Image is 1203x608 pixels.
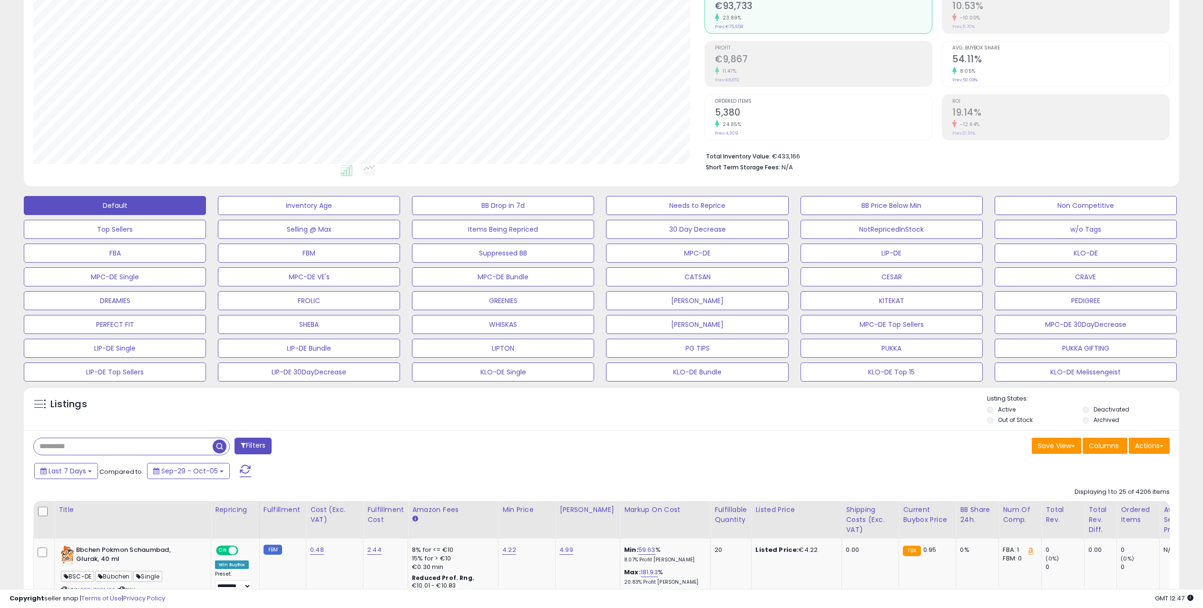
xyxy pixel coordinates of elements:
[606,220,788,239] button: 30 Day Decrease
[1121,563,1159,571] div: 0
[620,501,711,539] th: The percentage added to the cost of goods (COGS) that forms the calculator for Min & Max prices.
[952,46,1169,51] span: Avg. Buybox Share
[952,77,978,83] small: Prev: 50.08%
[1088,546,1109,554] div: 0.00
[367,505,404,525] div: Fulfillment Cost
[412,505,494,515] div: Amazon Fees
[1046,505,1080,525] div: Total Rev.
[237,547,252,555] span: OFF
[1155,594,1193,603] span: 2025-10-13 12:47 GMT
[412,363,594,382] button: KLO-DE Single
[412,244,594,263] button: Suppressed BB
[606,291,788,310] button: [PERSON_NAME]
[412,574,474,582] b: Reduced Prof. Rng.
[264,545,282,555] small: FBM
[218,339,400,358] button: LIP-DE Bundle
[502,505,551,515] div: Min Price
[95,571,132,582] span: Bübchen
[624,557,703,563] p: 8.07% Profit [PERSON_NAME]
[952,24,975,29] small: Prev: 11.70%
[1088,505,1113,535] div: Total Rev. Diff.
[24,196,206,215] button: Default
[719,68,736,75] small: 11.47%
[957,121,980,128] small: -12.64%
[1164,546,1195,554] div: N/A
[217,547,229,555] span: ON
[606,244,788,263] button: MPC-DE
[714,546,744,554] div: 20
[638,545,655,555] a: 59.63
[903,546,920,556] small: FBA
[706,150,1163,161] li: €433,166
[412,315,594,334] button: WHISKAS
[412,554,491,563] div: 15% for > €10
[995,291,1177,310] button: PEDIGREE
[24,291,206,310] button: DREAMIES
[61,546,74,565] img: 51lzDb46XbL._SL40_.jpg
[719,121,741,128] small: 24.85%
[715,107,932,120] h2: 5,380
[801,291,983,310] button: KITEKAT
[412,291,594,310] button: GREENIES
[801,267,983,286] button: CESAR
[215,560,249,569] div: Win BuyBox
[706,152,771,160] b: Total Inventory Value:
[1032,438,1081,454] button: Save View
[624,505,706,515] div: Markup on Cost
[755,545,799,554] b: Listed Price:
[715,77,740,83] small: Prev: €8,852
[1075,488,1170,497] div: Displaying 1 to 25 of 4206 items
[147,463,230,479] button: Sep-29 - Oct-05
[218,315,400,334] button: SHEBA
[24,339,206,358] button: LIP-DE Single
[801,220,983,239] button: NotRepricedInStock
[24,363,206,382] button: LIP-DE Top Sellers
[76,546,192,566] b: Bbchen Pokmon Schaumbad, Glurak, 40 ml
[310,505,359,525] div: Cost (Exc. VAT)
[1121,555,1134,562] small: (0%)
[264,505,302,515] div: Fulfillment
[367,545,381,555] a: 2.44
[1094,416,1119,424] label: Archived
[957,14,980,21] small: -10.00%
[59,505,207,515] div: Title
[215,571,252,592] div: Preset:
[412,267,594,286] button: MPC-DE Bundle
[1129,438,1170,454] button: Actions
[218,244,400,263] button: FBM
[624,568,703,586] div: %
[995,244,1177,263] button: KLO-DE
[606,363,788,382] button: KLO-DE Bundle
[715,24,743,29] small: Prev: €75,658
[715,99,932,104] span: Ordered Items
[1003,546,1034,554] div: FBA: 1
[1046,563,1084,571] div: 0
[801,339,983,358] button: PUKKA
[952,130,975,136] small: Prev: 21.91%
[559,545,573,555] a: 4.99
[801,363,983,382] button: KLO-DE Top 15
[606,315,788,334] button: [PERSON_NAME]
[1089,441,1119,451] span: Columns
[218,196,400,215] button: Inventory Age
[960,546,991,554] div: 0%
[960,505,995,525] div: BB Share 24h.
[624,545,638,554] b: Min:
[801,196,983,215] button: BB Price Below Min
[1083,438,1127,454] button: Columns
[606,267,788,286] button: CATSAN
[1094,405,1129,413] label: Deactivated
[1003,554,1034,563] div: FBM: 0
[412,339,594,358] button: LIPTON
[995,363,1177,382] button: KLO-DE Melissengeist
[998,416,1033,424] label: Out of Stock
[24,244,206,263] button: FBA
[952,107,1169,120] h2: 19.14%
[123,594,165,603] a: Privacy Policy
[923,545,937,554] span: 0.95
[641,568,658,577] a: 181.93
[133,571,162,582] span: Single
[801,244,983,263] button: LIP-DE
[714,505,747,525] div: Fulfillable Quantity
[782,163,793,172] span: N/A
